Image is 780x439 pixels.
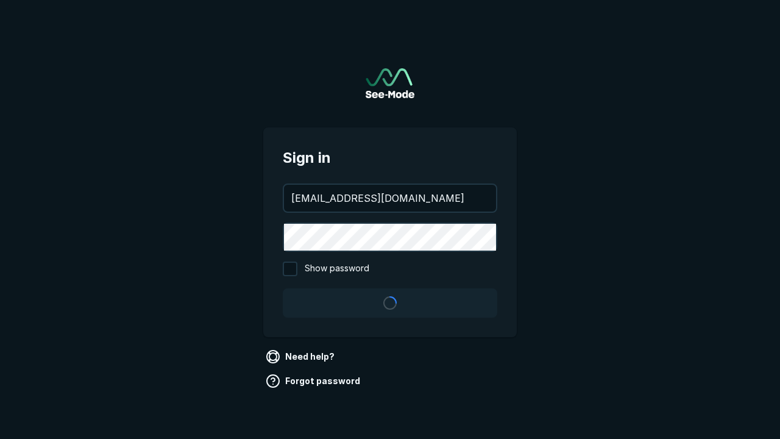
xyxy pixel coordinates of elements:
a: Need help? [263,347,339,366]
span: Show password [305,262,369,276]
a: Go to sign in [366,68,414,98]
span: Sign in [283,147,497,169]
input: your@email.com [284,185,496,212]
img: See-Mode Logo [366,68,414,98]
a: Forgot password [263,371,365,391]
